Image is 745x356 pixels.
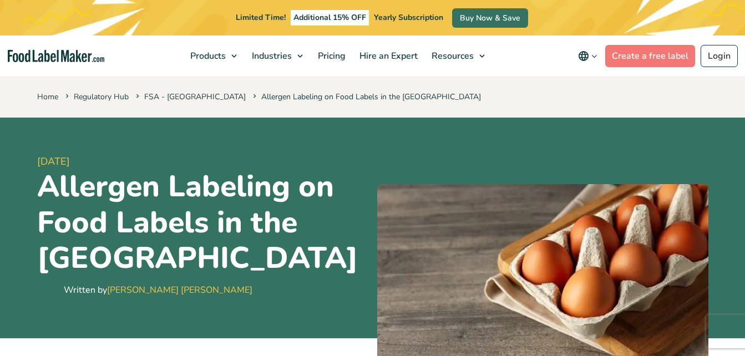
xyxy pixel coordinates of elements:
span: [DATE] [37,154,368,169]
a: [PERSON_NAME] [PERSON_NAME] [107,284,252,296]
span: Resources [428,50,475,62]
h1: Allergen Labeling on Food Labels in the [GEOGRAPHIC_DATA] [37,169,368,276]
a: Pricing [311,35,350,77]
a: Regulatory Hub [74,91,129,102]
a: Hire an Expert [353,35,422,77]
a: Products [184,35,242,77]
a: Resources [425,35,490,77]
span: Products [187,50,227,62]
a: Create a free label [605,45,695,67]
div: Written by [64,283,252,297]
span: Additional 15% OFF [291,10,369,26]
span: Limited Time! [236,12,286,23]
span: Industries [249,50,293,62]
a: Industries [245,35,308,77]
a: Login [701,45,738,67]
span: Pricing [315,50,347,62]
span: Allergen Labeling on Food Labels in the [GEOGRAPHIC_DATA] [251,91,481,102]
a: Buy Now & Save [452,8,528,28]
span: Hire an Expert [356,50,419,62]
img: Maria Abi Hanna - Food Label Maker [37,279,59,301]
span: Yearly Subscription [374,12,443,23]
a: Home [37,91,58,102]
a: FSA - [GEOGRAPHIC_DATA] [144,91,246,102]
